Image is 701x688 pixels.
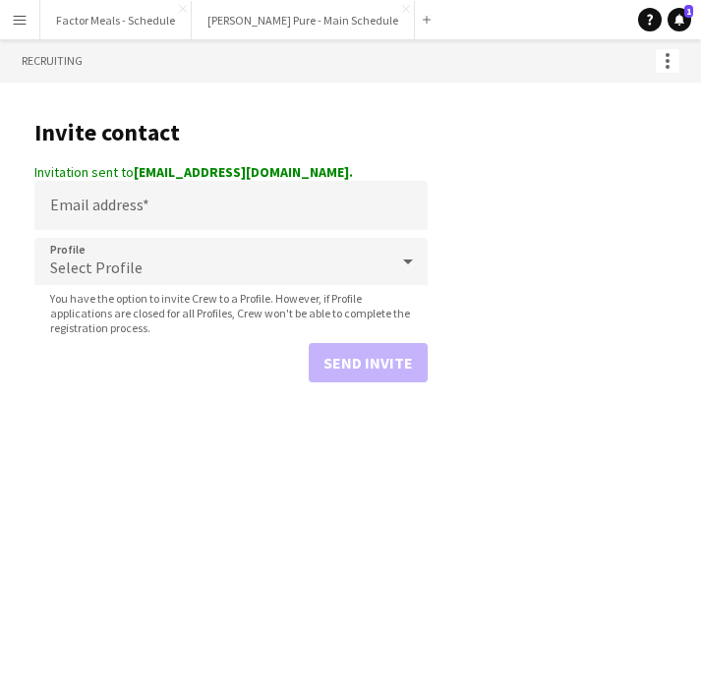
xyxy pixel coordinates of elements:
[40,1,192,39] button: Factor Meals - Schedule
[34,118,428,147] h1: Invite contact
[34,163,428,181] div: Invitation sent to
[192,1,415,39] button: [PERSON_NAME] Pure - Main Schedule
[22,49,679,73] h3: Recruiting
[50,258,143,277] span: Select Profile
[684,5,693,18] span: 1
[34,291,428,335] span: You have the option to invite Crew to a Profile. However, if Profile applications are closed for ...
[668,8,691,31] a: 1
[134,163,353,181] strong: [EMAIL_ADDRESS][DOMAIN_NAME].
